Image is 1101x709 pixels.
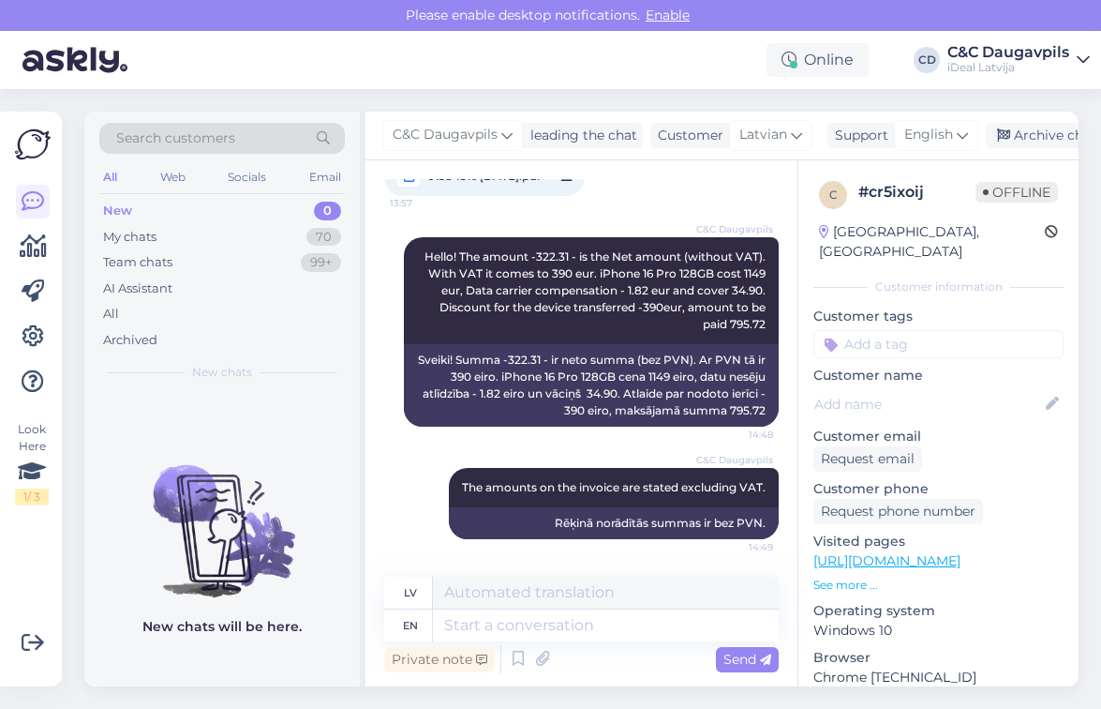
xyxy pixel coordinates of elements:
[975,182,1058,203] span: Offline
[84,431,360,600] img: No chats
[813,366,1064,385] p: Customer name
[813,446,922,472] div: Request email
[301,253,341,272] div: 99+
[813,532,1064,551] p: Visited pages
[703,428,773,442] span: 14:48
[103,331,157,350] div: Archived
[192,364,252,381] span: New chats
[305,165,345,189] div: Email
[947,60,1069,75] div: iDeal Latvija
[813,479,1064,499] p: Customer phone
[914,47,940,73] div: CD
[15,127,51,162] img: Askly Logo
[696,222,773,236] span: C&C Daugavpils
[858,181,975,204] div: # cr5ixoij
[15,489,49,505] div: 1 / 3
[462,480,766,494] span: The amounts on the invoice are stated excluding VAT.
[947,45,1090,75] a: C&C DaugavpilsiDeal Latvija
[103,228,156,247] div: My chats
[827,126,888,145] div: Support
[393,125,498,145] span: C&C Daugavpils
[813,427,1064,446] p: Customer email
[813,601,1064,621] p: Operating system
[739,125,787,145] span: Latvian
[904,125,953,145] span: English
[390,191,460,215] span: 13:57
[103,202,132,220] div: New
[103,305,119,324] div: All
[766,43,869,77] div: Online
[384,647,495,672] div: Private note
[314,202,341,220] div: 0
[103,253,172,272] div: Team chats
[813,577,1064,594] p: See more ...
[424,249,768,331] span: Hello! The amount -322.31 - is the Net amount (without VAT). With VAT it comes to 390 eur. iPhone...
[813,648,1064,668] p: Browser
[404,577,417,609] div: lv
[696,453,773,467] span: C&C Daugavpils
[813,621,1064,641] p: Windows 10
[703,540,773,554] span: 14:49
[650,126,723,145] div: Customer
[723,651,771,668] span: Send
[813,552,960,569] a: [URL][DOMAIN_NAME]
[814,394,1042,415] input: Add name
[947,45,1069,60] div: C&C Daugavpils
[404,344,779,427] div: Sveiki! Summa -322.31 - ir neto summa (bez PVN). Ar PVN tā ir 390 eiro. iPhone 16 Pro 128GB cena ...
[103,279,172,298] div: AI Assistant
[306,228,341,247] div: 70
[224,165,270,189] div: Socials
[15,421,49,505] div: Look Here
[813,307,1064,326] p: Customer tags
[449,507,779,539] div: Rēķinā norādītās summas ir bez PVN.
[829,188,838,202] span: c
[819,222,1045,262] div: [GEOGRAPHIC_DATA], [GEOGRAPHIC_DATA]
[813,668,1064,687] p: Chrome [TECHNICAL_ID]
[142,617,302,637] p: New chats will be here.
[813,279,1064,295] div: Customer information
[640,7,695,23] span: Enable
[99,165,121,189] div: All
[156,165,189,189] div: Web
[403,610,418,641] div: en
[813,499,983,524] div: Request phone number
[813,330,1064,358] input: Add a tag
[523,126,637,145] div: leading the chat
[116,128,235,148] span: Search customers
